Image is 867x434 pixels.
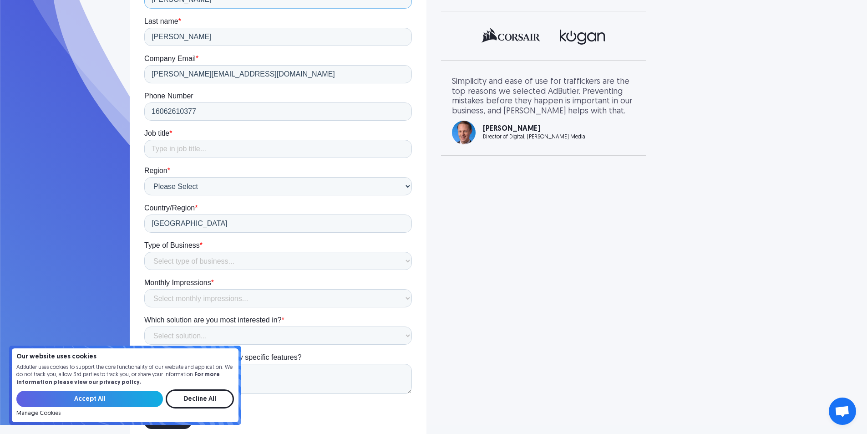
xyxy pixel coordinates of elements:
[452,77,488,144] div: previous slide
[16,410,61,417] a: Manage Cookies
[452,28,635,46] div: 2 of 3
[16,391,163,407] input: Accept All
[829,398,856,425] div: Open chat
[16,354,234,360] h4: Our website uses cookies
[483,134,585,140] div: Director of Digital, [PERSON_NAME] Media
[452,28,635,49] div: carousel
[452,77,635,144] div: carousel
[16,364,234,387] p: AdButler uses cookies to support the core functionality of our website and application. We do not...
[483,125,585,133] div: [PERSON_NAME]
[16,389,234,417] form: Email Form
[166,389,234,408] input: Decline All
[598,77,635,144] div: next slide
[452,28,488,49] div: previous slide
[452,77,635,144] div: 2 of 3
[598,28,635,49] div: next slide
[452,77,635,116] div: Simplicity and ease of use for traffickers are the top reasons we selected AdButler. Preventing m...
